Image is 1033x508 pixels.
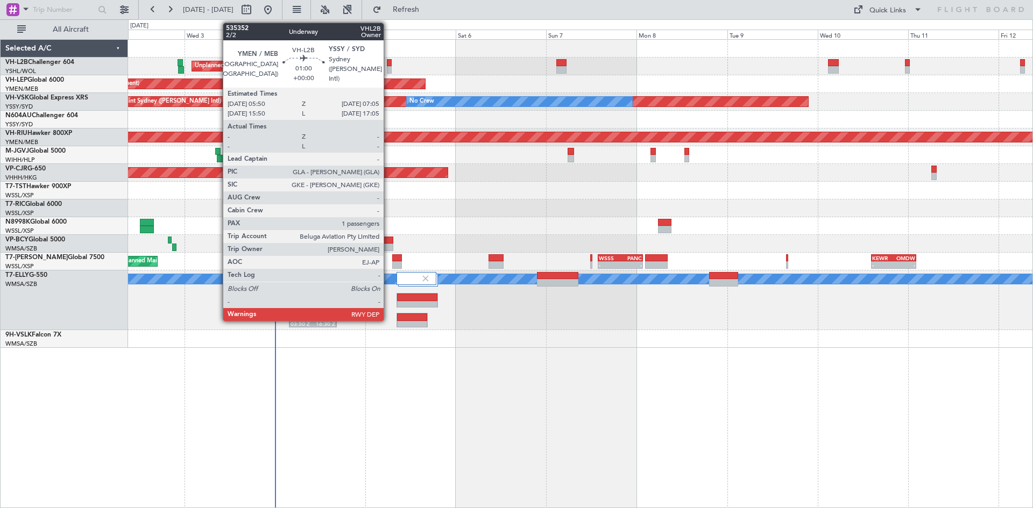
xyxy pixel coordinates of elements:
a: WSSL/XSP [5,262,34,270]
a: WSSL/XSP [5,227,34,235]
a: YMEN/MEB [5,138,38,146]
div: No Crew [409,94,434,110]
a: T7-[PERSON_NAME]Global 7500 [5,254,104,261]
div: 16:30 Z [313,320,335,327]
span: All Aircraft [28,26,114,33]
div: - [599,262,620,268]
span: T7-[PERSON_NAME] [5,254,68,261]
span: Refresh [384,6,429,13]
a: VH-LEPGlobal 6000 [5,77,64,83]
div: WSSS [599,255,620,261]
a: VH-L2BChallenger 604 [5,59,74,66]
span: VH-L2B [5,59,28,66]
div: Thu 4 [275,30,365,39]
div: Thu 11 [908,30,999,39]
a: WMSA/SZB [5,340,37,348]
span: VP-CJR [5,166,27,172]
div: WMSA [291,294,313,300]
a: N8998KGlobal 6000 [5,219,67,225]
img: gray-close.svg [320,274,329,283]
div: Unplanned Maint Sydney ([PERSON_NAME] Intl) [89,94,221,110]
div: Quick Links [869,5,906,16]
div: 03:50 Z [291,320,313,327]
a: VP-CJRG-650 [5,166,46,172]
div: 03:50 Z [291,300,313,307]
span: M-JGVJ [5,148,29,154]
a: YSSY/SYD [5,103,33,111]
div: FACT [313,294,335,300]
input: Trip Number [33,2,95,18]
span: [DATE] - [DATE] [183,5,234,15]
a: YSSY/SYD [5,120,33,128]
div: KEWR [872,255,894,261]
div: [DATE] [130,22,148,31]
div: Wed 3 [185,30,275,39]
div: Unplanned Maint [GEOGRAPHIC_DATA] ([GEOGRAPHIC_DATA]) [195,58,372,74]
span: T7-TST [5,183,26,190]
a: WIHH/HLP [5,156,35,164]
button: Refresh [367,1,432,18]
img: gray-close.svg [421,274,430,283]
button: All Aircraft [12,21,117,38]
a: YMEN/MEB [5,85,38,93]
span: VH-LEP [5,77,27,83]
a: WMSA/SZB [5,280,37,288]
a: T7-ELLYG-550 [5,272,47,278]
div: Mon 8 [636,30,727,39]
a: M-JGVJGlobal 5000 [5,148,66,154]
span: VH-VSK [5,95,29,101]
div: Sun 7 [546,30,636,39]
a: WMSA/SZB [5,245,37,253]
span: T7-RIC [5,201,25,208]
div: Fri 5 [365,30,456,39]
div: FACT [313,314,335,320]
div: Tue 2 [94,30,185,39]
span: VH-RIU [5,130,27,137]
div: Wed 10 [818,30,908,39]
div: - [872,262,894,268]
div: Sat 6 [456,30,546,39]
a: 9H-VSLKFalcon 7X [5,332,61,338]
div: OMDW [894,255,915,261]
span: N8998K [5,219,30,225]
div: - [894,262,915,268]
a: WSSL/XSP [5,191,34,199]
button: Quick Links [848,1,928,18]
span: 9H-VSLK [5,332,32,338]
a: WSSL/XSP [5,209,34,217]
div: PANC [620,255,642,261]
div: 16:25 Z [313,300,335,307]
div: Tue 9 [727,30,818,39]
span: N604AU [5,112,32,119]
div: WMSA [291,314,313,320]
a: N604AUChallenger 604 [5,112,78,119]
a: T7-RICGlobal 6000 [5,201,62,208]
div: - [620,262,642,268]
a: VHHH/HKG [5,174,37,182]
span: T7-ELLY [5,272,29,278]
a: VP-BCYGlobal 5000 [5,237,65,243]
a: T7-TSTHawker 900XP [5,183,71,190]
a: VH-RIUHawker 800XP [5,130,72,137]
span: VP-BCY [5,237,29,243]
a: YSHL/WOL [5,67,36,75]
a: VH-VSKGlobal Express XRS [5,95,88,101]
